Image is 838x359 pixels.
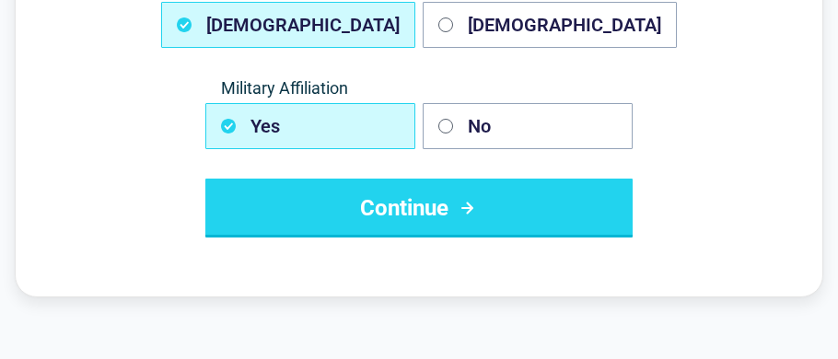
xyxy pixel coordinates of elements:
button: [DEMOGRAPHIC_DATA] [423,2,677,48]
button: Yes [205,103,415,149]
button: [DEMOGRAPHIC_DATA] [161,2,415,48]
span: Military Affiliation [205,77,633,99]
button: Continue [205,179,633,237]
button: No [423,103,633,149]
